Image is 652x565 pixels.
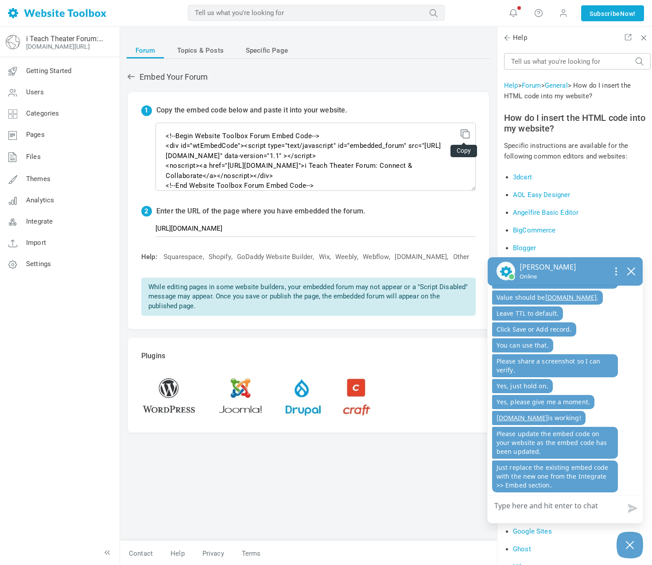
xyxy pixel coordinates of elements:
p: Plugins [141,351,476,361]
a: Blogger [513,244,536,252]
a: Help [162,546,194,561]
a: Angelfire Basic Editor [513,209,578,217]
span: > > > How do I insert the HTML code into my website? [504,81,631,100]
a: Webflow [363,252,389,262]
a: Topics & Posts [168,43,233,58]
span: Help [504,33,527,43]
a: Contact [120,546,162,561]
input: Tell us what you're looking for [188,5,445,21]
button: close chatbox [624,265,638,277]
a: AOL Easy Designer [513,191,570,199]
div: olark chatbox [487,257,643,523]
a: SubscribeNow! [581,5,644,21]
input: Tell us what you're looking for [504,53,651,70]
span: Categories [26,109,59,117]
span: Specific Page [246,43,288,58]
a: General [545,81,568,89]
a: Weebly [335,252,357,262]
span: Themes [26,175,50,183]
a: Other [453,252,470,262]
div: , , , , , , , [137,252,476,262]
a: Google Sites [513,527,552,535]
p: Click Save or Add record. [492,322,576,337]
p: is working! [492,411,586,425]
p: Yes, please give me a moment. [492,395,594,409]
span: Integrate [26,217,53,225]
p: Enter the URL of the page where you have embedded the forum. [156,206,365,217]
button: Open chat options menu [608,264,624,278]
a: Ghost [513,545,531,553]
a: Forum [127,43,164,58]
a: Privacy [194,546,233,561]
h2: Embed Your Forum [127,72,490,82]
a: Wix [319,252,330,262]
a: BigCommerce [513,226,556,234]
input: Example: https://www.iteachtheater.com/forum/ [155,220,476,237]
span: Users [26,88,44,96]
div: Copy [450,145,477,157]
p: You can use that. [492,338,553,352]
a: Squarespace [163,252,203,262]
span: 2 [141,206,152,217]
a: [DOMAIN_NAME] [497,414,548,422]
span: Help: [141,253,157,261]
span: Pages [26,131,45,139]
img: globe-icon.png [6,35,20,49]
button: Close Chatbox [617,532,643,558]
span: Now! [620,9,636,19]
a: Help [504,81,518,89]
p: Leave TTL to default. [492,306,563,321]
a: [DOMAIN_NAME] [545,293,597,302]
span: Analytics [26,196,54,204]
button: Send message [621,498,643,519]
a: Specific Page [237,43,297,58]
span: Import [26,239,46,247]
a: Shopify [209,252,231,262]
p: Please share a screenshot so I can verify. [492,354,618,377]
div: chat [488,286,643,499]
a: 3dcart [513,173,532,181]
p: Yes, just hold on. [492,379,553,393]
p: Just replace the existing embed code with the new one from the Integrate >> Embed section. [492,461,618,492]
span: Forum [136,43,155,58]
span: Settings [26,260,51,268]
a: [DOMAIN_NAME][URL] [26,43,90,50]
p: While editing pages in some website builders, your embedded forum may not appear or a "Script Dis... [141,278,476,316]
p: [PERSON_NAME] [520,262,576,272]
h2: How do I insert the HTML code into my website? [504,112,651,134]
img: Nikhitha's profile picture [497,262,515,280]
span: Getting Started [26,67,71,75]
span: Topics & Posts [177,43,224,58]
p: Value should be . [492,290,603,305]
span: Files [26,153,41,161]
p: Please update the embed code on your website as the embed code has been updated. [492,427,618,459]
p: Online [520,272,576,281]
span: Back [503,33,512,42]
textarea: <!--Begin Website Toolbox Forum Embed Code--> <div id="wtEmbedCode"><script type="text/javascript... [155,123,476,191]
a: GoDaddy Website Builder [237,252,313,262]
p: Copy the embed code below and paste it into your website. [156,105,347,116]
a: i Teach Theater Forum: Connect & Collaborate [26,35,103,43]
span: 1 [141,105,152,116]
a: Forum [522,81,541,89]
a: Terms [233,546,261,561]
a: [DOMAIN_NAME] [395,252,447,262]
